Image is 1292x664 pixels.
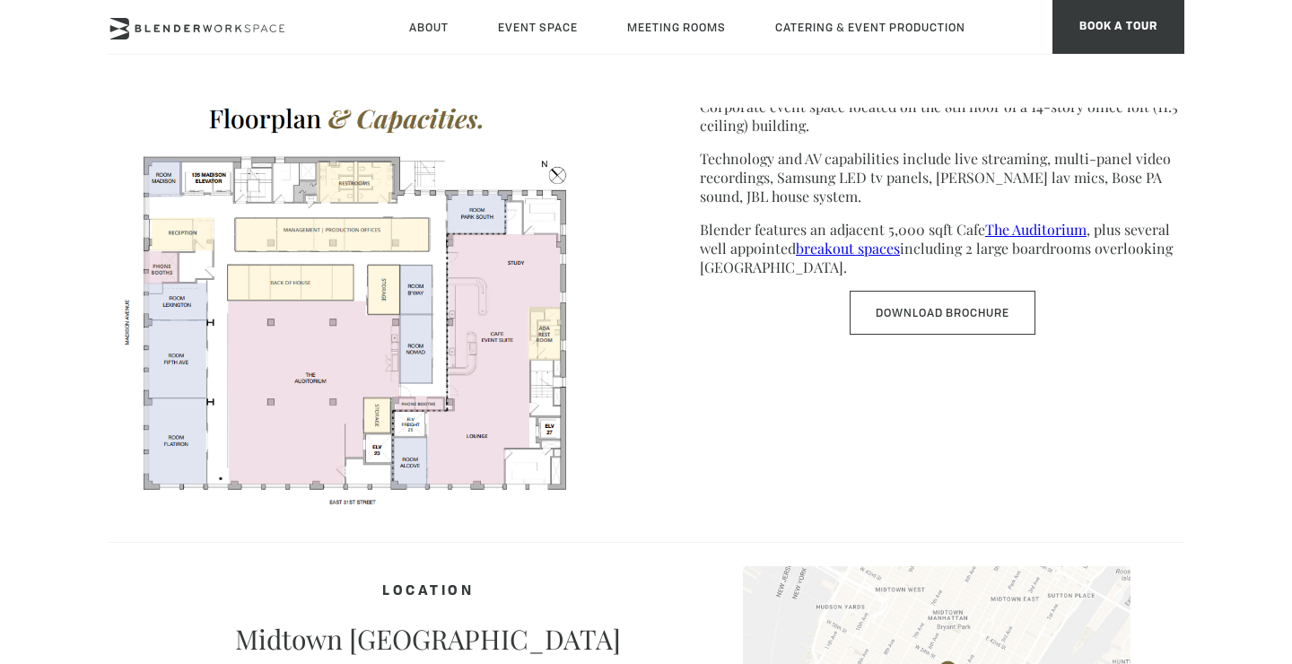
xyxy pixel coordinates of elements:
a: The Auditorium [985,220,1087,239]
img: FLOORPLAN-Screenshot-2025.png [108,90,592,510]
a: breakout spaces [796,239,900,258]
p: Technology and AV capabilities include live streaming, multi-panel video recordings, Samsung LED ... [700,149,1184,205]
h4: Location [161,575,694,609]
p: Blender features an adjacent 5,000 sqft Cafe , plus several well appointed including 2 large boar... [700,220,1184,276]
p: Corporate event space located on the 8th floor of a 14-story office loft (11.5′ ceiling) building. [700,97,1184,135]
p: Midtown [GEOGRAPHIC_DATA] [161,623,694,655]
a: Download Brochure [850,291,1035,335]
